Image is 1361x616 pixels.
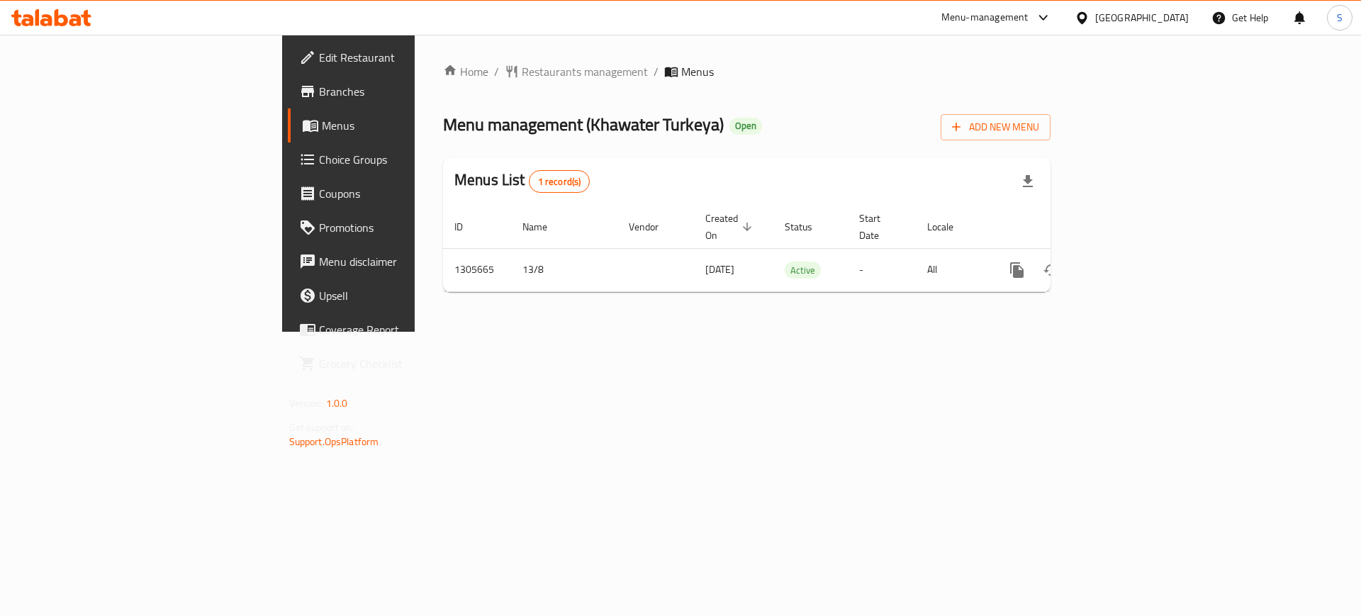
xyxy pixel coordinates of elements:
td: All [916,248,989,291]
span: Name [522,218,566,235]
span: Menus [681,63,714,80]
div: Total records count [529,170,590,193]
div: Export file [1011,164,1045,198]
span: Active [785,262,821,279]
div: Active [785,262,821,279]
span: Vendor [629,218,677,235]
span: ID [454,218,481,235]
span: 1.0.0 [326,394,348,413]
table: enhanced table [443,206,1148,292]
a: Coupons [288,177,510,211]
a: Upsell [288,279,510,313]
span: Coverage Report [319,321,498,338]
span: Grocery Checklist [319,355,498,372]
a: Grocery Checklist [288,347,510,381]
span: Edit Restaurant [319,49,498,66]
span: Status [785,218,831,235]
a: Edit Restaurant [288,40,510,74]
div: [GEOGRAPHIC_DATA] [1095,10,1189,26]
span: Open [729,120,762,132]
a: Coverage Report [288,313,510,347]
span: Choice Groups [319,151,498,168]
nav: breadcrumb [443,63,1051,80]
button: Change Status [1034,253,1068,287]
span: Menu management ( Khawater Turkeya ) [443,108,724,140]
span: Locale [927,218,972,235]
span: Menus [322,117,498,134]
div: Open [729,118,762,135]
button: more [1000,253,1034,287]
span: [DATE] [705,260,734,279]
span: Add New Menu [952,118,1039,136]
th: Actions [989,206,1148,249]
td: 13/8 [511,248,617,291]
span: Get support on: [289,418,354,437]
div: Menu-management [941,9,1029,26]
a: Support.OpsPlatform [289,432,379,451]
a: Menu disclaimer [288,245,510,279]
span: Branches [319,83,498,100]
li: / [654,63,659,80]
span: Created On [705,210,756,244]
span: Restaurants management [522,63,648,80]
a: Restaurants management [505,63,648,80]
span: Coupons [319,185,498,202]
span: Upsell [319,287,498,304]
span: 1 record(s) [530,175,590,189]
td: - [848,248,916,291]
button: Add New Menu [941,114,1051,140]
a: Branches [288,74,510,108]
span: Version: [289,394,324,413]
h2: Menus List [454,169,590,193]
span: Start Date [859,210,899,244]
a: Promotions [288,211,510,245]
span: S [1337,10,1343,26]
a: Menus [288,108,510,142]
a: Choice Groups [288,142,510,177]
span: Menu disclaimer [319,253,498,270]
span: Promotions [319,219,498,236]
